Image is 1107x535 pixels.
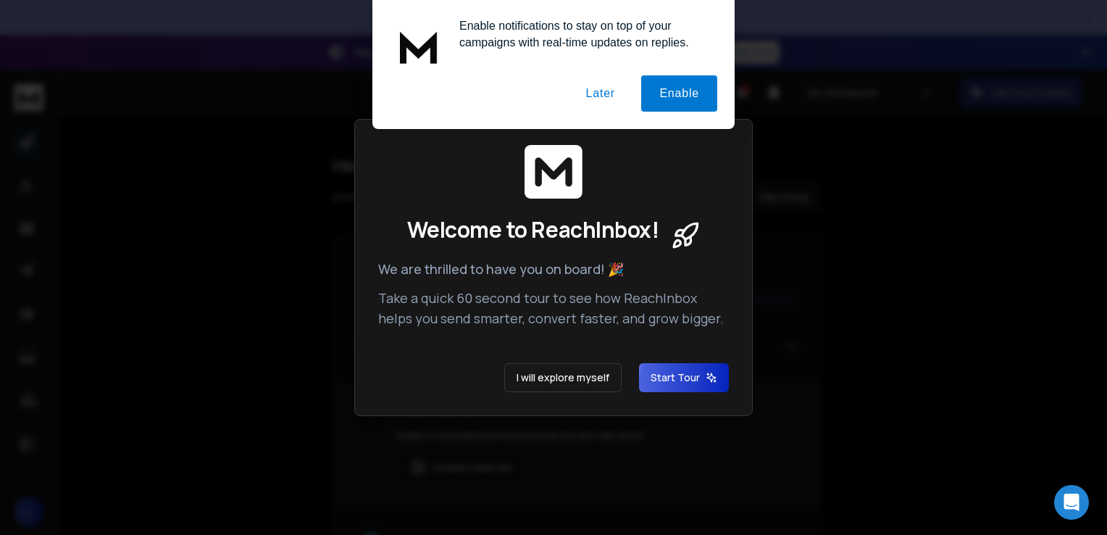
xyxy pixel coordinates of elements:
[641,75,717,112] button: Enable
[639,363,729,392] button: Start Tour
[378,259,729,279] p: We are thrilled to have you on board! 🎉
[1054,485,1089,520] div: Open Intercom Messenger
[378,288,729,328] p: Take a quick 60 second tour to see how ReachInbox helps you send smarter, convert faster, and gro...
[390,17,448,75] img: notification icon
[504,363,622,392] button: I will explore myself
[448,17,717,51] div: Enable notifications to stay on top of your campaigns with real-time updates on replies.
[567,75,632,112] button: Later
[407,217,659,243] span: Welcome to ReachInbox!
[651,370,717,385] span: Start Tour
